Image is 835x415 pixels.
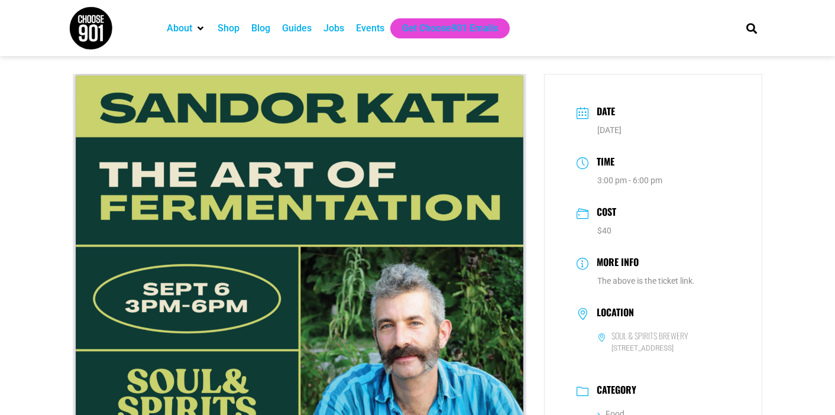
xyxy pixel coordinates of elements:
[597,343,730,354] span: [STREET_ADDRESS]
[282,21,312,35] a: Guides
[591,384,636,398] h3: Category
[591,205,616,222] h3: Cost
[742,18,762,38] div: Search
[161,18,726,38] nav: Main nav
[167,21,192,35] a: About
[218,21,240,35] a: Shop
[591,104,615,121] h3: Date
[402,21,498,35] a: Get Choose901 Emails
[251,21,270,35] a: Blog
[591,154,614,171] h3: Time
[577,225,730,237] dd: $40
[591,255,639,272] h3: More Info
[161,18,212,38] div: About
[597,176,662,185] abbr: 3:00 pm - 6:00 pm
[591,307,634,321] h3: Location
[356,21,384,35] a: Events
[597,125,622,135] span: [DATE]
[597,276,695,286] a: The above is the ticket link.
[611,330,688,341] h6: Soul & Spirits Brewery
[323,21,344,35] a: Jobs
